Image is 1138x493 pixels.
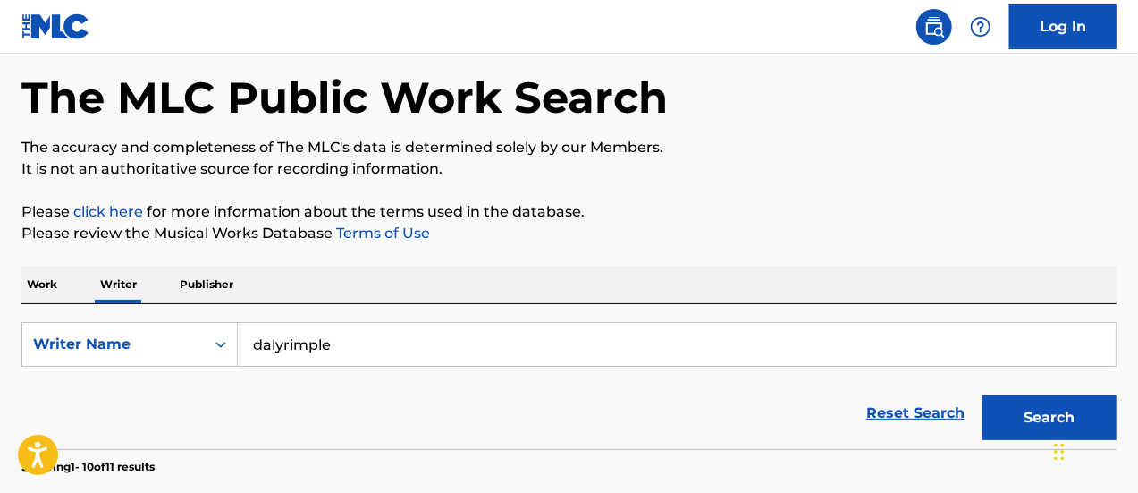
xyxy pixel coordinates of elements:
p: The accuracy and completeness of The MLC's data is determined solely by our Members. [21,137,1117,158]
p: Work [21,266,63,303]
a: Reset Search [857,394,974,433]
a: Log In [1009,4,1117,49]
form: Search Form [21,322,1117,449]
iframe: Chat Widget [1049,407,1138,493]
p: Writer [95,266,142,303]
p: Publisher [174,266,239,303]
p: It is not an authoritative source for recording information. [21,158,1117,180]
button: Search [982,395,1117,440]
a: Terms of Use [333,225,430,242]
div: Drag [1054,425,1065,479]
img: help [970,16,991,38]
a: Public Search [916,9,952,45]
h1: The MLC Public Work Search [21,71,668,124]
img: search [923,16,945,38]
img: MLC Logo [21,13,90,39]
p: Showing 1 - 10 of 11 results [21,459,155,475]
div: Writer Name [33,334,194,355]
p: Please review the Musical Works Database [21,223,1117,244]
div: Help [963,9,999,45]
a: click here [73,203,143,220]
p: Please for more information about the terms used in the database. [21,201,1117,223]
